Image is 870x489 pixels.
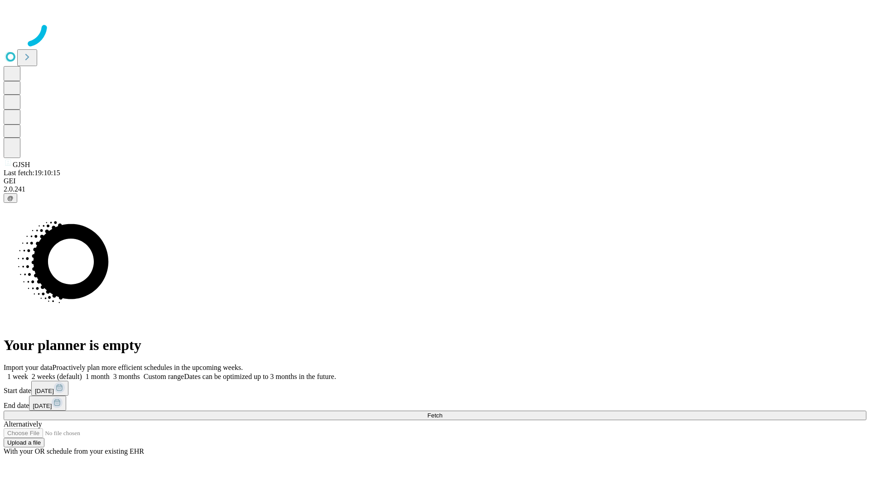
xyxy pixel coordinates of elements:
[4,381,866,396] div: Start date
[144,373,184,380] span: Custom range
[113,373,140,380] span: 3 months
[53,364,243,371] span: Proactively plan more efficient schedules in the upcoming weeks.
[4,447,144,455] span: With your OR schedule from your existing EHR
[4,420,42,428] span: Alternatively
[4,337,866,354] h1: Your planner is empty
[427,412,442,419] span: Fetch
[4,396,866,411] div: End date
[33,403,52,409] span: [DATE]
[13,161,30,168] span: GJSH
[31,381,68,396] button: [DATE]
[32,373,82,380] span: 2 weeks (default)
[4,177,866,185] div: GEI
[4,364,53,371] span: Import your data
[4,411,866,420] button: Fetch
[7,195,14,201] span: @
[86,373,110,380] span: 1 month
[35,388,54,394] span: [DATE]
[184,373,336,380] span: Dates can be optimized up to 3 months in the future.
[4,185,866,193] div: 2.0.241
[4,193,17,203] button: @
[4,438,44,447] button: Upload a file
[4,169,60,177] span: Last fetch: 19:10:15
[29,396,66,411] button: [DATE]
[7,373,28,380] span: 1 week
